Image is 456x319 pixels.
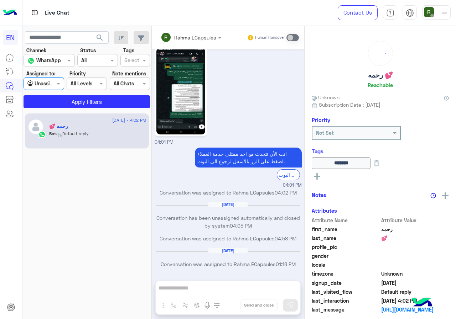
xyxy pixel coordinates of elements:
span: Default reply [381,288,449,296]
span: last_visited_flow [312,288,380,296]
span: last_message [312,306,380,313]
span: : Default reply [56,131,89,136]
span: Bot [49,131,56,136]
span: Unknown [381,270,449,277]
img: defaultAdmin.png [28,119,44,135]
h6: [DATE] [208,202,248,207]
a: [URL][DOMAIN_NAME] [381,306,449,313]
p: Conversation was assigned to Rahma ECapsules [155,235,302,242]
label: Priority [69,70,86,77]
img: tab [406,9,414,17]
button: search [91,31,109,47]
span: search [95,33,104,42]
span: null [381,261,449,269]
span: 01:18 PM [276,261,296,267]
h6: Notes [312,192,326,198]
img: 1293241735542049.jpg [156,48,205,134]
h6: Attributes [312,207,337,214]
h6: Priority [312,117,330,123]
span: 04:01 PM [283,182,302,189]
img: profile [440,9,449,17]
img: tab [386,9,394,17]
img: hulul-logo.png [410,291,435,315]
h5: رحمه 💕 [368,71,393,79]
span: 2025-08-12T13:02:05.076Z [381,297,449,304]
span: Unknown [312,94,340,101]
div: Select [123,56,139,65]
span: signup_date [312,279,380,287]
span: [DATE] - 4:02 PM [112,117,146,123]
span: 2024-03-09T14:54:01.384Z [381,279,449,287]
label: Assigned to: [26,70,56,77]
img: add [442,192,449,199]
span: 💕 [381,234,449,242]
img: notes [430,193,436,198]
a: tab [383,5,397,20]
h6: Reachable [368,82,393,88]
p: Conversation was assigned to Rahma ECapsules [155,189,302,196]
span: 04:02 PM [275,190,297,196]
p: Conversation has been unassigned automatically and closed by system [155,214,302,229]
span: last_interaction [312,297,380,304]
span: timezone [312,270,380,277]
span: Attribute Name [312,217,380,224]
div: EN [3,30,18,45]
img: WhatsApp [38,131,46,138]
label: Channel: [26,47,46,54]
span: Subscription Date : [DATE] [319,101,380,108]
h5: رحمه 💕 [49,123,68,129]
label: Tags [123,47,134,54]
h6: Tags [312,148,449,154]
span: locale [312,261,380,269]
span: first_name [312,225,380,233]
button: Send and close [240,299,278,311]
span: gender [312,252,380,260]
label: Note mentions [112,70,146,77]
span: profile_pic [312,243,380,251]
a: Contact Us [338,5,378,20]
span: 04:05 PM [230,223,252,229]
span: null [381,252,449,260]
span: last_name [312,234,380,242]
p: 12/8/2025, 4:01 PM [195,148,302,168]
p: Live Chat [45,8,69,18]
h6: [DATE] [208,248,248,253]
img: tab [30,8,39,17]
img: Logo [3,5,17,20]
div: loading... [370,43,391,64]
div: الرجوع الى البوت [277,169,300,180]
span: رحمه [381,225,449,233]
img: userImage [424,7,434,17]
label: Status [80,47,96,54]
span: Attribute Value [381,217,449,224]
button: Apply Filters [24,95,150,108]
span: 04:58 PM [275,235,296,241]
span: 04:01 PM [155,139,173,145]
p: Conversation was assigned to Rahma ECapsules [155,260,302,268]
small: Human Handover [255,35,285,41]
